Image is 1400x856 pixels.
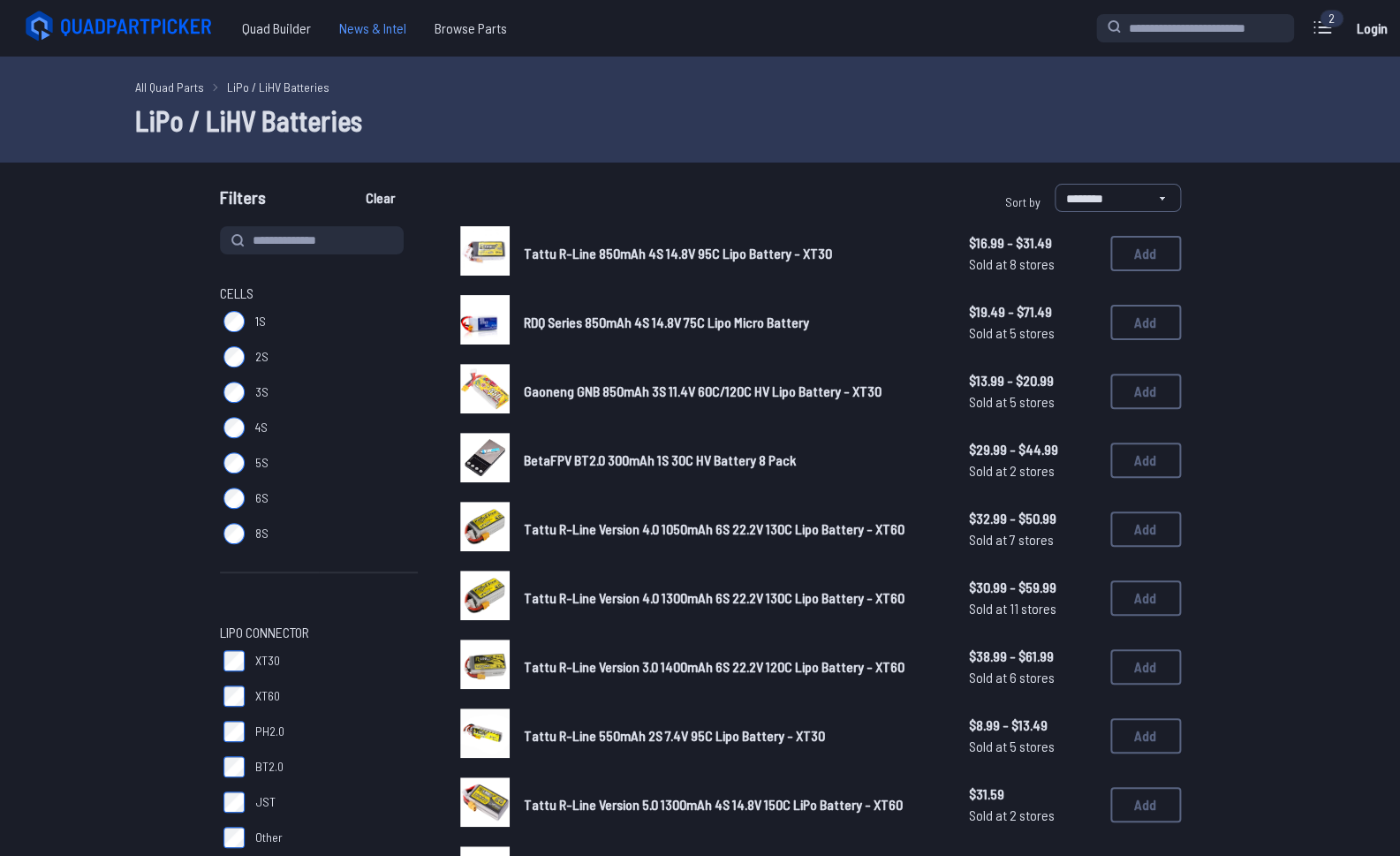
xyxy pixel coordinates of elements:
[351,184,410,212] button: Clear
[460,433,510,482] img: image
[969,301,1096,322] span: $19.49 - $71.49
[969,391,1096,413] span: Sold at 5 stores
[460,571,510,620] img: image
[223,721,245,742] input: PH2.0
[1110,580,1181,616] button: Add
[460,502,510,551] img: image
[969,715,1096,736] span: $8.99 - $13.49
[1110,649,1181,685] button: Add
[135,78,204,96] a: All Quad Parts
[524,381,941,402] a: Gaoneng GNB 850mAh 3S 11.4V 60C/120C HV Lipo Battery - XT30
[524,519,941,540] a: Tattu R-Line Version 4.0 1050mAh 6S 22.2V 130C Lipo Battery - XT60
[1110,236,1181,271] button: Add
[220,184,266,219] span: Filters
[460,364,510,419] a: image
[524,794,941,815] a: Tattu R-Line Version 5.0 1300mAh 4S 14.8V 150C LiPo Battery - XT60
[524,383,882,399] span: Gaoneng GNB 850mAh 3S 11.4V 60C/120C HV Lipo Battery - XT30
[1110,718,1181,754] button: Add
[223,650,245,671] input: XT30
[255,793,276,811] span: JST
[524,314,809,330] span: RDQ Series 850mAh 4S 14.8V 75C Lipo Micro Battery
[969,508,1096,529] span: $32.99 - $50.99
[255,454,269,472] span: 5S
[220,283,254,304] span: Cells
[1055,184,1181,212] select: Sort by
[223,827,245,848] input: Other
[255,419,268,436] span: 4S
[524,312,941,333] a: RDQ Series 850mAh 4S 14.8V 75C Lipo Micro Battery
[969,784,1096,805] span: $31.59
[524,727,825,744] span: Tattu R-Line 550mAh 2S 7.4V 95C Lipo Battery - XT30
[255,383,269,401] span: 3S
[524,658,904,675] span: Tattu R-Line Version 3.0 1400mAh 6S 22.2V 120C Lipo Battery - XT60
[460,295,510,350] a: image
[969,322,1096,344] span: Sold at 5 stores
[524,656,941,678] a: Tattu R-Line Version 3.0 1400mAh 6S 22.2V 120C Lipo Battery - XT60
[524,725,941,746] a: Tattu R-Line 550mAh 2S 7.4V 95C Lipo Battery - XT30
[220,622,309,643] span: LiPo Connector
[1110,374,1181,409] button: Add
[969,736,1096,757] span: Sold at 5 stores
[969,460,1096,481] span: Sold at 2 stores
[255,723,284,740] span: PH2.0
[460,777,510,827] img: image
[460,571,510,625] a: image
[460,708,510,763] a: image
[969,439,1096,460] span: $29.99 - $44.99
[969,529,1096,550] span: Sold at 7 stores
[223,417,245,438] input: 4S
[1320,10,1343,27] div: 2
[255,652,280,670] span: XT30
[135,99,1266,141] h1: LiPo / LiHV Batteries
[1005,194,1041,209] span: Sort by
[460,226,510,276] img: image
[223,311,245,332] input: 1S
[223,488,245,509] input: 6S
[524,451,796,468] span: BetaFPV BT2.0 300mAh 1S 30C HV Battery 8 Pack
[524,243,941,264] a: Tattu R-Line 850mAh 4S 14.8V 95C Lipo Battery - XT30
[255,348,269,366] span: 2S
[223,792,245,813] input: JST
[460,433,510,488] a: image
[255,829,283,846] span: Other
[1351,11,1393,46] a: Login
[460,640,510,694] a: image
[524,589,904,606] span: Tattu R-Line Version 4.0 1300mAh 6S 22.2V 130C Lipo Battery - XT60
[227,78,329,96] a: LiPo / LiHV Batteries
[969,254,1096,275] span: Sold at 8 stores
[460,708,510,758] img: image
[969,667,1096,688] span: Sold at 6 stores
[969,598,1096,619] span: Sold at 11 stores
[223,756,245,777] input: BT2.0
[223,686,245,707] input: XT60
[255,313,266,330] span: 1S
[1110,787,1181,822] button: Add
[969,646,1096,667] span: $38.99 - $61.99
[255,525,269,542] span: 8S
[524,796,903,813] span: Tattu R-Line Version 5.0 1300mAh 4S 14.8V 150C LiPo Battery - XT60
[460,777,510,832] a: image
[228,11,325,46] a: Quad Builder
[223,382,245,403] input: 3S
[255,687,280,705] span: XT60
[460,502,510,557] a: image
[524,450,941,471] a: BetaFPV BT2.0 300mAh 1S 30C HV Battery 8 Pack
[460,295,510,345] img: image
[420,11,521,46] a: Browse Parts
[1110,511,1181,547] button: Add
[524,520,904,537] span: Tattu R-Line Version 4.0 1050mAh 6S 22.2V 130C Lipo Battery - XT60
[1110,443,1181,478] button: Add
[223,346,245,367] input: 2S
[223,523,245,544] input: 8S
[325,11,420,46] a: News & Intel
[524,245,832,261] span: Tattu R-Line 850mAh 4S 14.8V 95C Lipo Battery - XT30
[969,805,1096,826] span: Sold at 2 stores
[969,370,1096,391] span: $13.99 - $20.99
[460,364,510,413] img: image
[460,640,510,689] img: image
[255,489,269,507] span: 6S
[524,587,941,609] a: Tattu R-Line Version 4.0 1300mAh 6S 22.2V 130C Lipo Battery - XT60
